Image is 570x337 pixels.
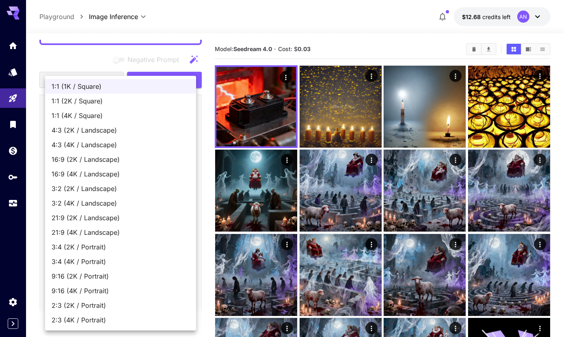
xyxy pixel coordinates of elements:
span: 4:3 (4K / Landscape) [52,140,190,150]
span: 1:1 (1K / Square) [52,82,190,91]
span: 16:9 (2K / Landscape) [52,155,190,164]
span: 9:16 (4K / Portrait) [52,286,190,296]
span: 9:16 (2K / Portrait) [52,271,190,281]
span: 3:2 (2K / Landscape) [52,184,190,193]
span: 2:3 (2K / Portrait) [52,301,190,310]
span: 21:9 (2K / Landscape) [52,213,190,223]
span: 2:3 (4K / Portrait) [52,315,190,325]
span: 3:4 (2K / Portrait) [52,242,190,252]
span: 1:1 (2K / Square) [52,96,190,106]
span: 16:9 (4K / Landscape) [52,169,190,179]
span: 21:9 (4K / Landscape) [52,228,190,237]
span: 3:4 (4K / Portrait) [52,257,190,266]
span: 1:1 (4K / Square) [52,111,190,120]
span: 3:2 (4K / Landscape) [52,198,190,208]
span: 4:3 (2K / Landscape) [52,125,190,135]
